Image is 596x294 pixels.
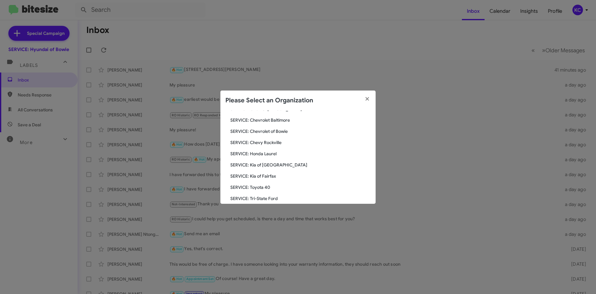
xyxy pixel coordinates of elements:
[230,151,371,157] span: SERVICE: Honda Laurel
[230,139,371,146] span: SERVICE: Chevy Rockville
[230,173,371,179] span: SERVICE: Kia of Fairfax
[230,195,371,202] span: SERVICE: Tri-State Ford
[230,117,371,123] span: SERVICE: Chevrolet Baltimore
[230,128,371,134] span: SERVICE: Chevrolet of Bowie
[230,184,371,190] span: SERVICE: Toyota 40
[225,96,313,105] h2: Please Select an Organization
[230,162,371,168] span: SERVICE: Kia of [GEOGRAPHIC_DATA]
